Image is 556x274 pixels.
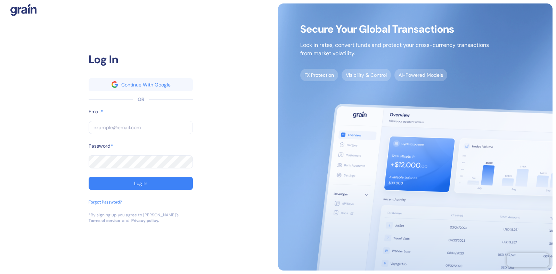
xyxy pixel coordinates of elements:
[89,78,193,91] button: googleContinue With Google
[138,96,144,103] div: OR
[300,69,338,81] span: FX Protection
[89,142,111,150] label: Password
[121,82,171,87] div: Continue With Google
[122,218,130,223] div: and
[89,177,193,190] button: Log In
[131,218,159,223] a: Privacy policy.
[89,108,100,115] label: Email
[278,3,553,271] img: signup-main-image
[89,199,122,205] div: Forgot Password?
[507,253,549,267] iframe: Chatra live chat
[342,69,391,81] span: Visibility & Control
[134,181,147,186] div: Log In
[89,51,193,68] div: Log In
[89,212,179,218] div: *By signing up you agree to [PERSON_NAME]’s
[89,199,122,212] button: Forgot Password?
[300,26,489,33] span: Secure Your Global Transactions
[89,218,120,223] a: Terms of service
[394,69,447,81] span: AI-Powered Models
[300,41,489,58] p: Lock in rates, convert funds and protect your cross-currency transactions from market volatility.
[89,121,193,134] input: example@email.com
[112,81,118,88] img: google
[10,3,36,16] img: logo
